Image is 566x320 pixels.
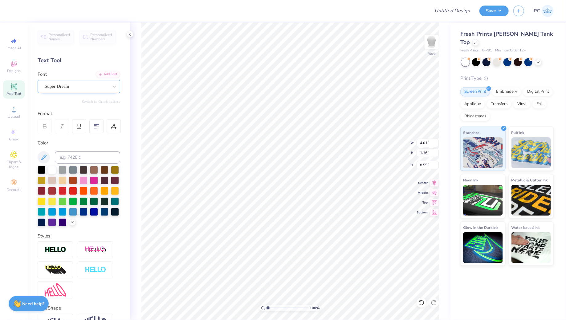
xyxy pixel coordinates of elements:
[38,71,47,78] label: Font
[38,56,120,65] div: Text Tool
[417,191,428,195] span: Middle
[38,140,120,147] div: Color
[523,87,553,96] div: Digital Print
[310,305,320,311] span: 100 %
[7,46,21,51] span: Image AI
[511,224,540,231] span: Water based Ink
[534,5,554,17] a: PC
[482,48,492,53] span: # FP81
[96,71,120,78] div: Add Font
[463,137,503,168] img: Standard
[492,87,521,96] div: Embroidery
[417,201,428,205] span: Top
[3,160,25,169] span: Clipart & logos
[8,114,20,119] span: Upload
[463,185,503,216] img: Neon Ink
[511,177,548,183] span: Metallic & Glitter Ink
[90,33,112,41] span: Personalized Numbers
[82,99,120,104] button: Switch to Greek Letters
[511,232,551,263] img: Water based Ink
[542,5,554,17] img: Pema Choden Lama
[511,129,524,136] span: Puff Ink
[463,129,479,136] span: Standard
[460,99,485,109] div: Applique
[463,177,478,183] span: Neon Ink
[495,48,526,53] span: Minimum Order: 12 +
[85,246,106,254] img: Shadow
[417,181,428,185] span: Center
[463,232,503,263] img: Glow in the Dark Ink
[511,137,551,168] img: Puff Ink
[460,112,490,121] div: Rhinestones
[460,87,490,96] div: Screen Print
[9,137,19,142] span: Greek
[45,246,66,253] img: Stroke
[426,36,438,48] img: Back
[22,301,45,307] strong: Need help?
[460,75,554,82] div: Print Type
[463,224,498,231] span: Glow in the Dark Ink
[460,30,553,46] span: Fresh Prints [PERSON_NAME] Tank Top
[7,68,21,73] span: Designs
[38,110,121,117] div: Format
[513,99,531,109] div: Vinyl
[45,265,66,275] img: 3d Illusion
[6,187,21,192] span: Decorate
[460,48,478,53] span: Fresh Prints
[38,305,120,312] div: Text Shape
[38,233,120,240] div: Styles
[532,99,547,109] div: Foil
[428,51,436,57] div: Back
[417,210,428,215] span: Bottom
[48,33,70,41] span: Personalized Names
[487,99,511,109] div: Transfers
[479,6,509,16] button: Save
[55,151,120,164] input: e.g. 7428 c
[85,266,106,273] img: Negative Space
[511,185,551,216] img: Metallic & Glitter Ink
[534,7,540,14] span: PC
[430,5,475,17] input: Untitled Design
[45,283,66,297] img: Free Distort
[6,91,21,96] span: Add Text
